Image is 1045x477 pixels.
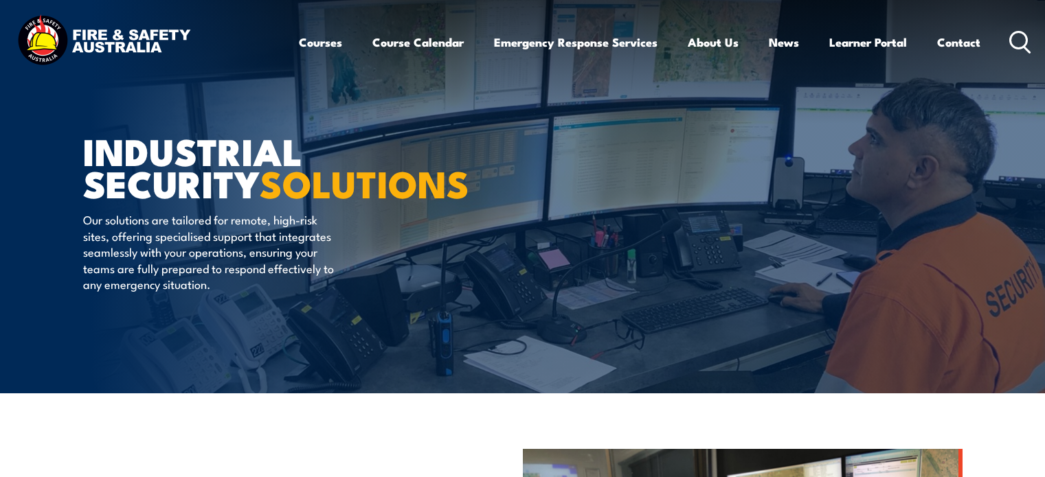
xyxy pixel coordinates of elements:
a: Learner Portal [829,24,907,60]
a: Course Calendar [372,24,464,60]
p: Our solutions are tailored for remote, high-risk sites, offering specialised support that integra... [83,211,334,292]
h1: INDUSTRIAL SECURITY [83,135,423,198]
a: News [769,24,799,60]
a: About Us [688,24,739,60]
strong: SOLUTIONS [260,154,469,211]
a: Courses [299,24,342,60]
a: Emergency Response Services [494,24,658,60]
a: Contact [937,24,980,60]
